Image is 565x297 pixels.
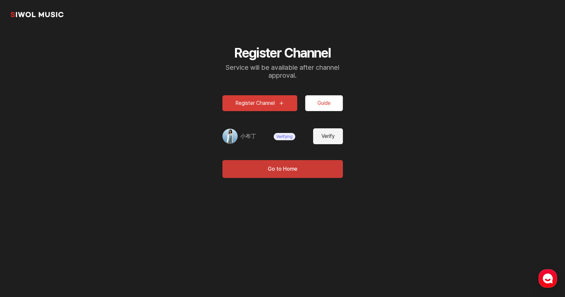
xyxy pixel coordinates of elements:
h2: Register Channel [222,45,343,61]
button: Register Channel [222,95,297,111]
img: 채널 프로필 이미지 [222,129,238,144]
button: Guide [305,95,343,111]
button: Go to Home [222,160,343,178]
button: Verify [313,128,343,144]
span: Verifying [274,133,295,140]
a: 小布丁 [240,132,256,140]
p: Service will be available after channel approval. [222,64,343,79]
